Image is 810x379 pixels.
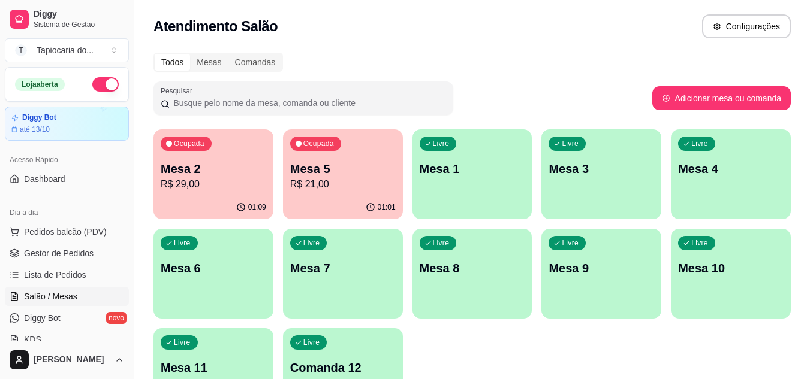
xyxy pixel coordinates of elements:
div: Loja aberta [15,78,65,91]
span: Lista de Pedidos [24,269,86,281]
span: T [15,44,27,56]
p: Mesa 7 [290,260,396,277]
p: Mesa 8 [420,260,525,277]
a: Salão / Mesas [5,287,129,306]
button: LivreMesa 6 [153,229,273,319]
p: Mesa 6 [161,260,266,277]
p: Mesa 9 [549,260,654,277]
button: LivreMesa 3 [541,129,661,219]
p: Ocupada [303,139,334,148]
p: Livre [691,238,708,248]
h2: Atendimento Salão [153,17,278,36]
span: Dashboard [24,173,65,185]
p: 01:09 [248,202,266,212]
p: Livre [303,338,320,347]
p: 01:01 [378,202,396,212]
p: Livre [174,338,191,347]
div: Dia a dia [5,203,129,222]
span: KDS [24,333,41,345]
button: OcupadaMesa 5R$ 21,0001:01 [283,129,403,219]
p: Mesa 3 [549,160,654,177]
span: [PERSON_NAME] [34,354,110,365]
button: Configurações [702,14,791,38]
input: Pesquisar [170,97,446,109]
span: Pedidos balcão (PDV) [24,226,107,238]
button: Alterar Status [92,77,119,92]
a: Lista de Pedidos [5,265,129,284]
p: Livre [691,139,708,148]
div: Acesso Rápido [5,150,129,169]
span: Salão / Mesas [24,290,77,302]
button: Select a team [5,38,129,62]
div: Mesas [190,54,228,71]
p: Mesa 4 [678,160,784,177]
p: Livre [433,139,450,148]
p: Ocupada [174,139,204,148]
a: DiggySistema de Gestão [5,5,129,34]
p: Livre [433,238,450,248]
button: Pedidos balcão (PDV) [5,222,129,241]
span: Diggy Bot [24,312,61,324]
a: Diggy Botnovo [5,308,129,328]
p: Livre [174,238,191,248]
p: Mesa 2 [161,160,266,177]
p: Mesa 1 [420,160,525,177]
button: LivreMesa 9 [541,229,661,319]
p: Mesa 5 [290,160,396,177]
div: Tapiocaria do ... [37,44,94,56]
button: [PERSON_NAME] [5,345,129,374]
a: Dashboard [5,169,129,189]
a: KDS [5,330,129,349]
article: Diggy Bot [22,113,56,122]
button: Adicionar mesa ou comanda [652,86,791,110]
p: Livre [303,238,320,248]
p: Mesa 11 [161,359,266,376]
span: Diggy [34,9,124,20]
a: Gestor de Pedidos [5,244,129,263]
p: Mesa 10 [678,260,784,277]
p: R$ 21,00 [290,177,396,192]
button: LivreMesa 1 [412,129,532,219]
div: Todos [155,54,190,71]
span: Sistema de Gestão [34,20,124,29]
p: Livre [562,238,579,248]
button: LivreMesa 7 [283,229,403,319]
span: Gestor de Pedidos [24,247,94,259]
button: OcupadaMesa 2R$ 29,0001:09 [153,129,273,219]
p: Livre [562,139,579,148]
p: R$ 29,00 [161,177,266,192]
p: Comanda 12 [290,359,396,376]
button: LivreMesa 8 [412,229,532,319]
button: LivreMesa 4 [671,129,791,219]
button: LivreMesa 10 [671,229,791,319]
div: Comandas [228,54,282,71]
a: Diggy Botaté 13/10 [5,107,129,141]
article: até 13/10 [20,125,50,134]
label: Pesquisar [161,86,197,96]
